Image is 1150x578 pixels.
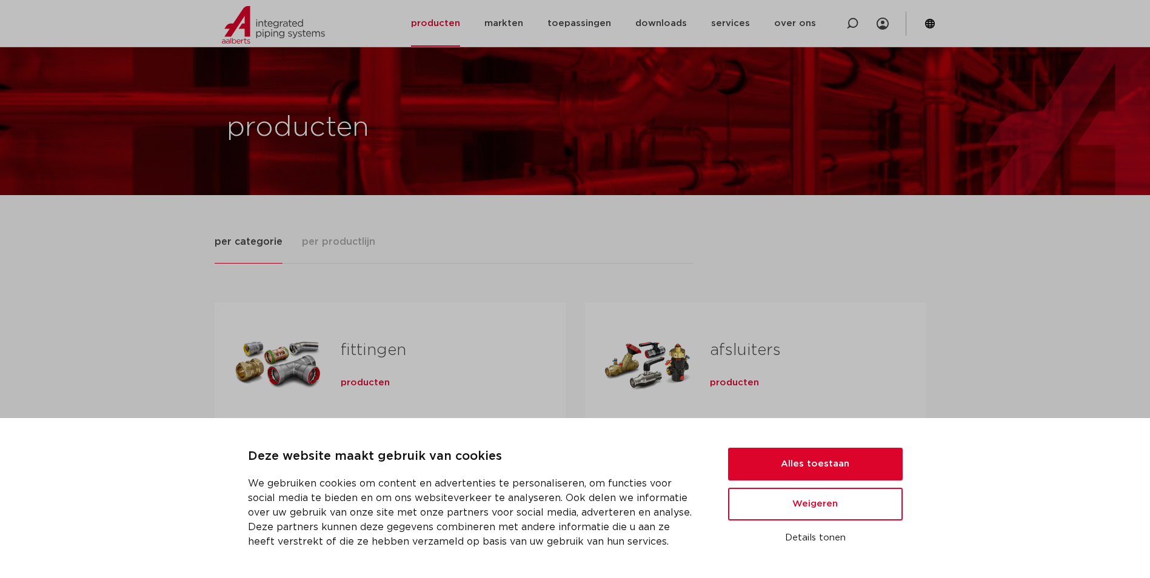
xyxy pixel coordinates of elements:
a: fittingen [341,342,406,358]
a: afsluiters [710,342,781,358]
h1: producten [227,108,569,147]
p: Deze website maakt gebruik van cookies [248,447,699,467]
a: producten [341,377,390,389]
span: per productlijn [302,234,375,249]
span: per categorie [215,234,282,249]
div: my IPS [877,10,889,37]
button: Alles toestaan [728,448,903,480]
button: Details tonen [728,528,903,548]
a: producten [710,377,759,389]
p: We gebruiken cookies om content en advertenties te personaliseren, om functies voor social media ... [248,476,699,549]
button: Weigeren [728,488,903,520]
